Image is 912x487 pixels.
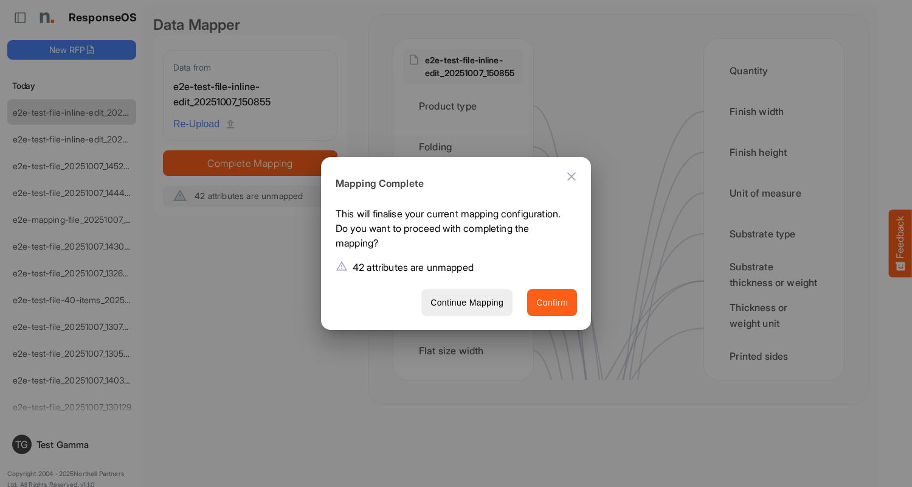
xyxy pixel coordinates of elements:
button: Continue Mapping [421,289,513,317]
span: Continue Mapping [430,295,503,310]
p: 42 attributes are unmapped [353,260,474,275]
button: Confirm [527,289,577,317]
span: Confirm [536,295,568,310]
h6: Mapping Complete [336,176,567,192]
button: Close dialog [557,162,586,191]
p: This will finalise your current mapping configuration. Do you want to proceed with completing the... [336,206,567,255]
